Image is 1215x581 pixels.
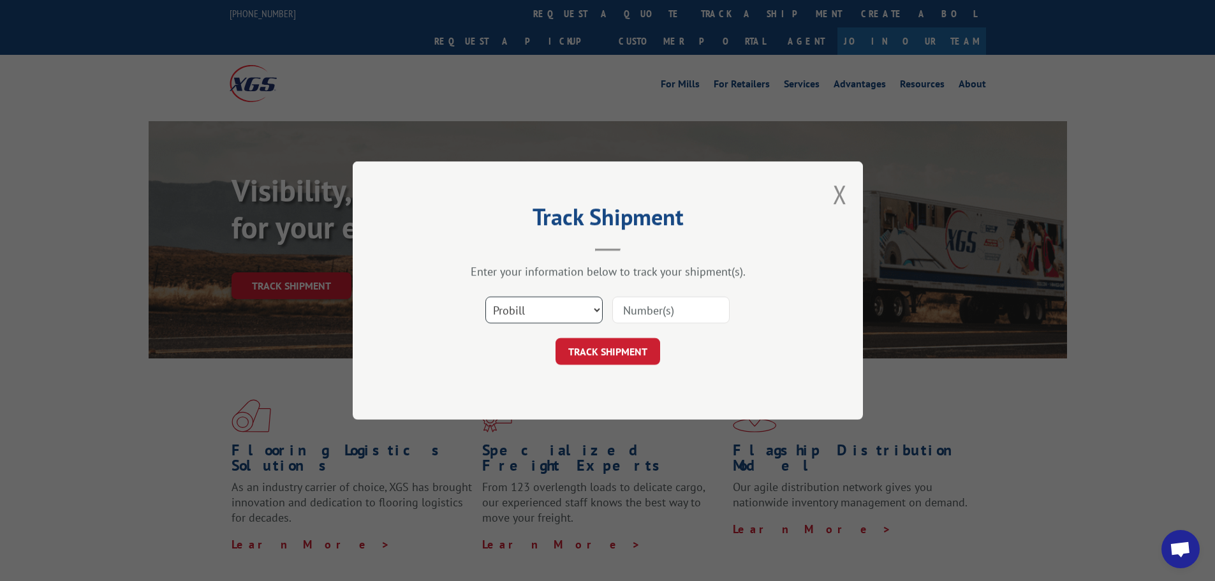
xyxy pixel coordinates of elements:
input: Number(s) [612,297,730,323]
div: Enter your information below to track your shipment(s). [416,264,799,279]
h2: Track Shipment [416,208,799,232]
button: TRACK SHIPMENT [556,338,660,365]
div: Open chat [1161,530,1200,568]
button: Close modal [833,177,847,211]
